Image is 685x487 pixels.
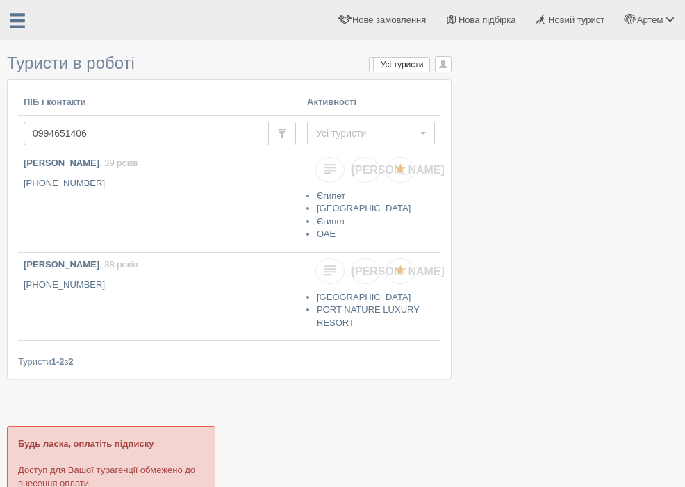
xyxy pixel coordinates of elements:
span: [PERSON_NAME] [352,164,445,176]
a: PORT NATURE LUXURY RESORT [317,304,420,328]
div: Туристи з [18,355,440,368]
span: Усі туристи [316,126,417,140]
span: , 39 років [99,158,138,168]
p: [PHONE_NUMBER] [24,177,296,190]
span: Новий турист [548,15,604,25]
a: [PERSON_NAME], 38 років [PHONE_NUMBER] [18,253,302,340]
b: [PERSON_NAME] [24,259,99,270]
a: [GEOGRAPHIC_DATA] [317,203,411,213]
span: Нова підбірка [459,15,516,25]
a: Єгипет [317,216,345,226]
span: Туристи в роботі [7,53,135,72]
a: Єгипет [317,190,345,201]
b: 1-2 [51,356,65,367]
a: ОАЕ [317,229,336,239]
a: [PERSON_NAME] [351,157,380,183]
b: Будь ласка, оплатіть підписку [18,438,154,449]
span: Артем [637,15,663,25]
a: [PERSON_NAME], 39 років [PHONE_NUMBER] [18,151,302,252]
a: [GEOGRAPHIC_DATA] [317,292,411,302]
b: [PERSON_NAME] [24,158,99,168]
input: Пошук за ПІБ, паспортом або контактами [24,122,269,145]
b: 2 [69,356,74,367]
button: Усі туристи [307,122,435,145]
span: [PERSON_NAME] [352,265,445,277]
p: [PHONE_NUMBER] [24,279,296,292]
span: , 38 років [99,259,138,270]
span: Нове замовлення [352,15,426,25]
th: Активності [302,90,440,115]
label: Усі туристи [370,58,430,72]
th: ПІБ і контакти [18,90,302,115]
a: [PERSON_NAME] [351,258,380,284]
